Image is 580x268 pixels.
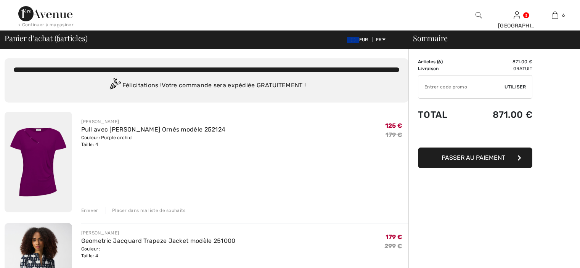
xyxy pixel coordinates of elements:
span: 125 € [385,122,403,129]
div: [GEOGRAPHIC_DATA] [498,22,535,30]
span: 179 € [386,233,403,241]
div: Couleur: Taille: 4 [81,246,236,259]
img: Euro [347,37,359,43]
input: Code promo [418,75,504,98]
span: Utiliser [504,83,526,90]
td: 871.00 € [467,102,532,128]
span: EUR [347,37,371,42]
span: Passer au paiement [442,154,505,161]
img: Mes infos [514,11,520,20]
img: Congratulation2.svg [107,78,122,93]
img: Pull avec Bijoux Ornés modèle 252124 [5,112,72,212]
span: 6 [562,12,565,19]
div: < Continuer à magasiner [18,21,74,28]
span: 6 [56,32,60,42]
img: 1ère Avenue [18,6,72,21]
span: 6 [438,59,441,64]
div: Félicitations ! Votre commande sera expédiée GRATUITEMENT ! [14,78,399,93]
a: Pull avec [PERSON_NAME] Ornés modèle 252124 [81,126,226,133]
td: Articles ( ) [418,58,467,65]
div: Couleur: Purple orchid Taille: 4 [81,134,226,148]
div: Placer dans ma liste de souhaits [106,207,186,214]
img: Mon panier [552,11,558,20]
div: Sommaire [404,34,575,42]
td: 871.00 € [467,58,532,65]
td: Livraison [418,65,467,72]
div: Enlever [81,207,98,214]
td: Gratuit [467,65,532,72]
div: [PERSON_NAME] [81,118,226,125]
span: Panier d'achat ( articles) [5,34,87,42]
iframe: PayPal [418,128,532,145]
s: 179 € [386,131,403,138]
img: recherche [476,11,482,20]
button: Passer au paiement [418,148,532,168]
s: 299 € [384,242,403,250]
a: 6 [536,11,574,20]
td: Total [418,102,467,128]
div: [PERSON_NAME] [81,229,236,236]
span: FR [376,37,386,42]
a: Geometric Jacquard Trapeze Jacket modèle 251000 [81,237,236,244]
a: Se connecter [514,11,520,19]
